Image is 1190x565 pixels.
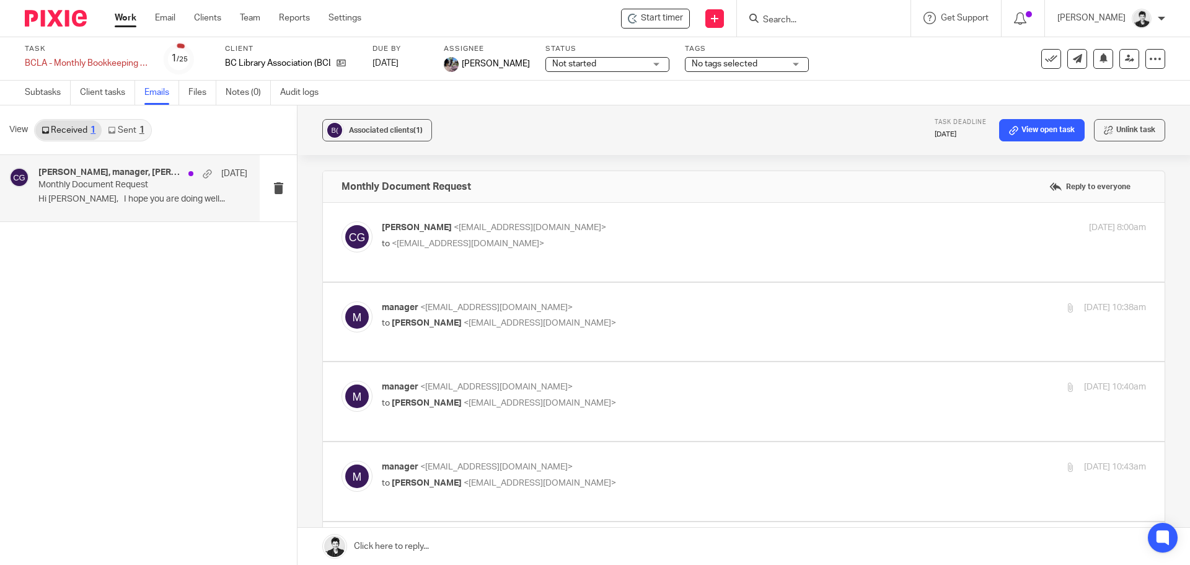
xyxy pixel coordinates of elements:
div: 1 [139,126,144,135]
span: lh T [14,227,30,238]
span: to [382,399,390,407]
div: 1 [171,51,188,66]
span: View [9,123,28,136]
a: View open task [999,119,1085,141]
a: [URL][DOMAIN_NAME] [132,520,225,530]
span: to [382,479,390,487]
span: ɬ [485,215,489,225]
img: svg%3E [325,121,344,140]
span: <[EMAIL_ADDRESS][DOMAIN_NAME]> [464,319,616,327]
span: <[EMAIL_ADDRESS][DOMAIN_NAME]> [392,239,544,248]
img: svg%3E [342,301,372,332]
span: ), and x [90,227,121,238]
input: Search [762,15,873,26]
a: Files [188,81,216,105]
span: Ɂ [479,215,485,225]
span: Not started [552,60,596,68]
a: Audit logs [280,81,328,105]
p: [DATE] [221,167,247,180]
span: Get Support [941,14,989,22]
a: Team [240,12,260,24]
label: Tags [685,44,809,54]
img: svg%3E [9,167,29,187]
img: Pixie [25,10,87,27]
span: manager [382,463,418,471]
span: Carō, [9,1,31,11]
a: [URL][DOMAIN_NAME] [33,177,124,187]
p: [DATE] [935,130,987,140]
button: Unlink task [1094,119,1165,141]
span: ʷ [515,215,520,225]
div: 1 [90,126,95,135]
img: squarehead.jpg [1132,9,1152,29]
span: No tags selected [692,60,757,68]
img: Screen%20Shot%202020-06-25%20at%209.49.30%20AM.png [444,57,459,72]
div: BC Library Association (BCLA) - BCLA - Monthly Bookkeeping - July [621,9,690,29]
span: əm land. [165,227,201,238]
span: (1) [413,127,423,134]
span: [DATE] [372,59,399,68]
span: [PERSON_NAME] [392,399,462,407]
span: é [30,227,35,238]
a: Reports [279,12,310,24]
span: manager [382,303,418,312]
span: [PERSON_NAME] [392,479,462,487]
span: <[EMAIL_ADDRESS][DOMAIN_NAME]> [420,383,573,391]
p: [DATE] 10:43am [1084,461,1146,474]
span: é [43,227,48,238]
span: <[EMAIL_ADDRESS][DOMAIN_NAME]> [420,303,573,312]
span: <[EMAIL_ADDRESS][DOMAIN_NAME]> [464,479,616,487]
img: svg%3E [342,461,372,492]
span: [PERSON_NAME] [382,223,452,232]
a: Client tasks [80,81,135,105]
a: [EMAIL_ADDRESS][DOMAIN_NAME] [24,164,170,174]
span: ’ó [6,227,14,238]
p: Hi [PERSON_NAME], I hope you are doing well... [38,194,247,205]
small: /25 [177,56,188,63]
span: ʷ [150,227,155,238]
span: [PERSON_NAME] [392,319,462,327]
a: Clients [194,12,221,24]
p: [DATE] 10:40am [1084,381,1146,394]
a: Work [115,12,136,24]
span: <[EMAIL_ADDRESS][DOMAIN_NAME]> [420,463,573,471]
p: Monthly Document Request [38,180,206,190]
a: Settings [328,12,361,24]
p: BC Library Association (BCLA) [225,57,330,69]
a: Subtasks [25,81,71,105]
p: [DATE] 10:38am [1084,301,1146,314]
span: əy [155,227,165,238]
label: Reply to everyone [1046,177,1134,196]
span: Task deadline [935,119,987,125]
label: Task [25,44,149,54]
span: ó [74,227,80,238]
a: Email [155,12,175,24]
label: Client [225,44,357,54]
a: Notes (0) [226,81,271,105]
span: [PERSON_NAME] [462,58,530,70]
label: Status [545,44,669,54]
span: ʷ [121,227,126,238]
span: təməx [489,215,516,225]
p: [DATE] 8:00am [1089,221,1146,234]
span: <[EMAIL_ADDRESS][DOMAIN_NAME]> [454,223,606,232]
span: to [382,239,390,248]
span: [URL][DOMAIN_NAME] [134,520,224,530]
h4: [PERSON_NAME], manager, [PERSON_NAME] [38,167,182,178]
span: Associated clients [349,127,423,134]
span: manager [382,383,418,391]
p: [PERSON_NAME] [1057,12,1126,24]
img: svg%3E [342,221,372,252]
span: məθk [126,227,150,238]
span: Start timer [641,12,683,25]
button: Associated clients(1) [322,119,432,141]
h4: Monthly Document Request [342,180,471,193]
span: <[EMAIL_ADDRESS][DOMAIN_NAME]> [464,399,616,407]
span: :lo [80,227,90,238]
div: BCLA - Monthly Bookkeeping - July [25,57,149,69]
a: Sent1 [102,120,150,140]
span: 😊 [208,27,219,37]
span: (Tsleil-Waututh), Skwxwú7mesh-ulh Temíx [520,215,699,225]
a: Received1 [35,120,102,140]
